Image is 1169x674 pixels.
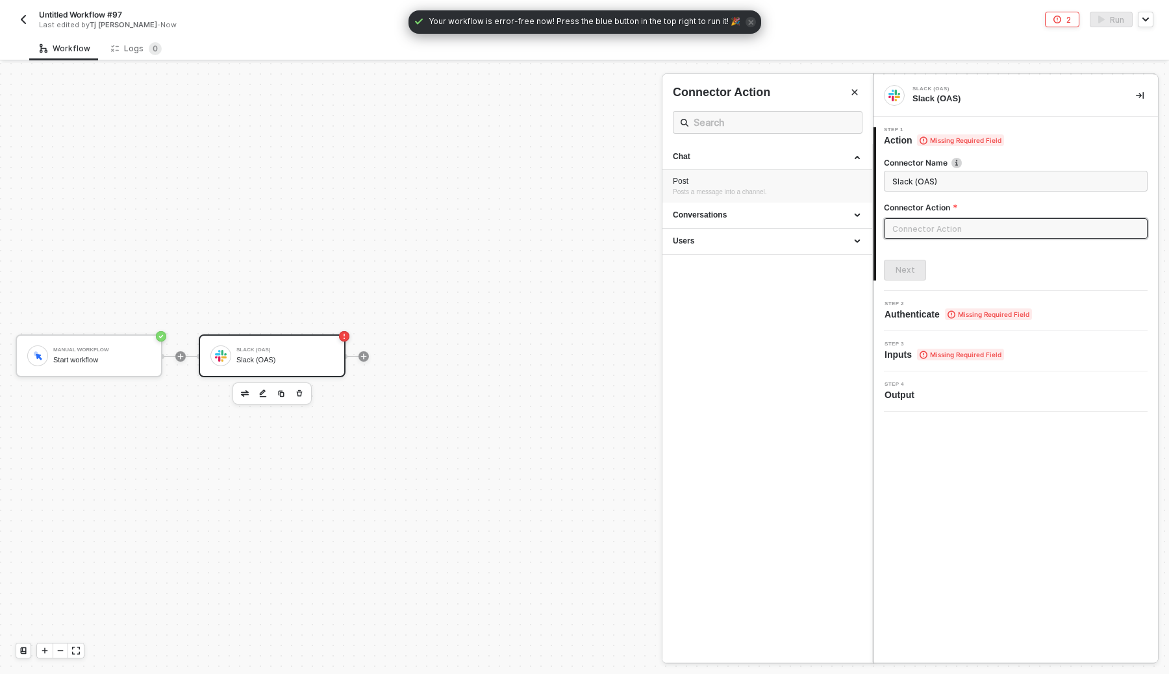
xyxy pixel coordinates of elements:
span: Your workflow is error-free now! Press the blue button in the top right to run it! 🎉 [429,16,740,29]
div: Logs [111,42,162,55]
span: Step 2 [885,301,1032,306]
div: Step 1Action Missing Required FieldConnector Nameicon-infoConnector ActionNext [874,127,1158,281]
label: Connector Action [884,202,1148,213]
span: icon-minus [57,647,64,655]
span: Authenticate [885,308,1032,321]
div: Slack (OAS) [912,93,1115,105]
img: icon-info [951,158,962,168]
div: Post [673,176,862,187]
button: back [16,12,31,27]
sup: 0 [149,42,162,55]
span: Untitled Workflow #97 [39,9,122,20]
button: Next [884,260,926,281]
span: Action [884,134,1004,147]
span: icon-expand [72,647,80,655]
div: Last edited by - Now [39,20,555,30]
span: icon-error-page [1053,16,1061,23]
span: icon-collapse-right [1136,92,1144,99]
div: 2 [1066,14,1071,25]
button: 2 [1045,12,1079,27]
input: Enter description [892,174,1137,188]
input: Connector Action [884,218,1148,239]
span: Tj [PERSON_NAME] [90,20,157,29]
span: Step 1 [884,127,1004,132]
div: Workflow [40,44,90,54]
span: Output [885,388,920,401]
span: Posts a message into a channel. [673,188,767,195]
button: Close [847,84,862,100]
span: icon-play [41,647,49,655]
span: Missing Required Field [917,134,1004,146]
div: Conversations [673,210,862,221]
span: Inputs [885,348,1004,361]
span: Step 4 [885,382,920,387]
span: icon-check [414,16,424,27]
label: Connector Name [884,157,1148,168]
img: back [18,14,29,25]
span: Step 3 [885,342,1004,347]
span: Missing Required Field [917,349,1004,360]
input: Search [694,114,842,131]
button: activateRun [1090,12,1133,27]
div: Connector Action [673,84,862,101]
span: icon-search [681,118,688,128]
div: Slack (OAS) [912,86,1107,92]
img: integration-icon [888,90,900,101]
span: Missing Required Field [945,308,1032,320]
div: Chat [673,151,862,162]
div: Users [673,236,862,247]
span: icon-close [746,17,756,27]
